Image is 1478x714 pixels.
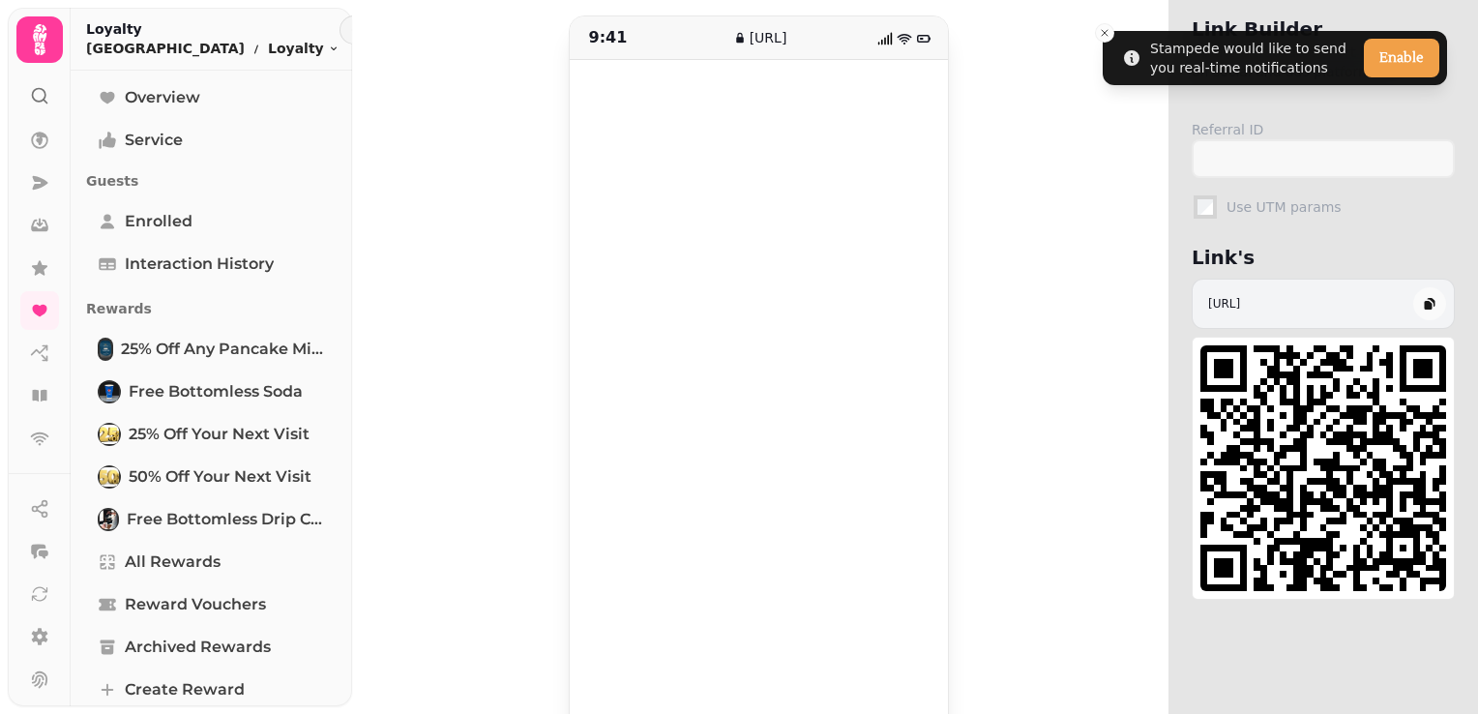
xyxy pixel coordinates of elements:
span: All Rewards [125,550,221,574]
div: Stampede would like to send you real-time notifications [1150,39,1356,77]
a: Create reward [86,670,337,709]
button: Loyalty [268,39,340,58]
a: 25% off your next visit25% off your next visit [86,415,337,454]
a: Enrolled [86,202,337,241]
h2: Loyalty [86,19,340,39]
span: Free Bottomless Drip Coffee [127,508,325,531]
a: 50% off your next visit50% off your next visit [86,458,337,496]
h2: Link Builder [1192,15,1455,43]
a: Archived Rewards [86,628,337,667]
a: Reward Vouchers [86,585,337,624]
img: 50% off your next visit [100,467,119,487]
a: Free Bottomless SodaFree Bottomless Soda [86,372,337,411]
span: Create reward [125,678,245,701]
p: Rewards [86,291,337,326]
img: Free Bottomless Drip Coffee [100,510,117,529]
p: [GEOGRAPHIC_DATA] [86,39,245,58]
nav: breadcrumb [86,39,340,58]
img: 25% off any Pancake Mix or Sauce purchase [100,340,111,359]
p: 9:41 [589,26,688,49]
span: Archived Rewards [125,636,271,659]
span: Service [125,129,183,152]
p: [URL] [750,28,787,47]
a: Service [86,121,337,160]
span: Overview [125,86,200,109]
button: Close toast [1095,23,1114,43]
span: 25% off your next visit [129,423,310,446]
span: Free Bottomless Soda [129,380,303,403]
p: [URL] [1208,296,1240,312]
label: Use UTM params [1227,197,1451,217]
p: Guests [86,164,337,198]
img: 25% off your next visit [100,425,119,444]
span: 25% off any Pancake Mix or Sauce purchase [121,338,325,361]
a: Interaction History [86,245,337,283]
a: All Rewards [86,543,337,581]
span: Interaction History [125,253,274,276]
span: 50% off your next visit [129,465,311,489]
img: Free Bottomless Soda [100,382,119,402]
span: Enrolled [125,210,192,233]
a: Overview [86,78,337,117]
label: Referral ID [1192,120,1455,139]
h2: Link's [1192,244,1455,271]
a: Free Bottomless Drip CoffeeFree Bottomless Drip Coffee [86,500,337,539]
a: 25% off any Pancake Mix or Sauce purchase25% off any Pancake Mix or Sauce purchase [86,330,337,369]
button: Enable [1364,39,1439,77]
span: Reward Vouchers [125,593,266,616]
